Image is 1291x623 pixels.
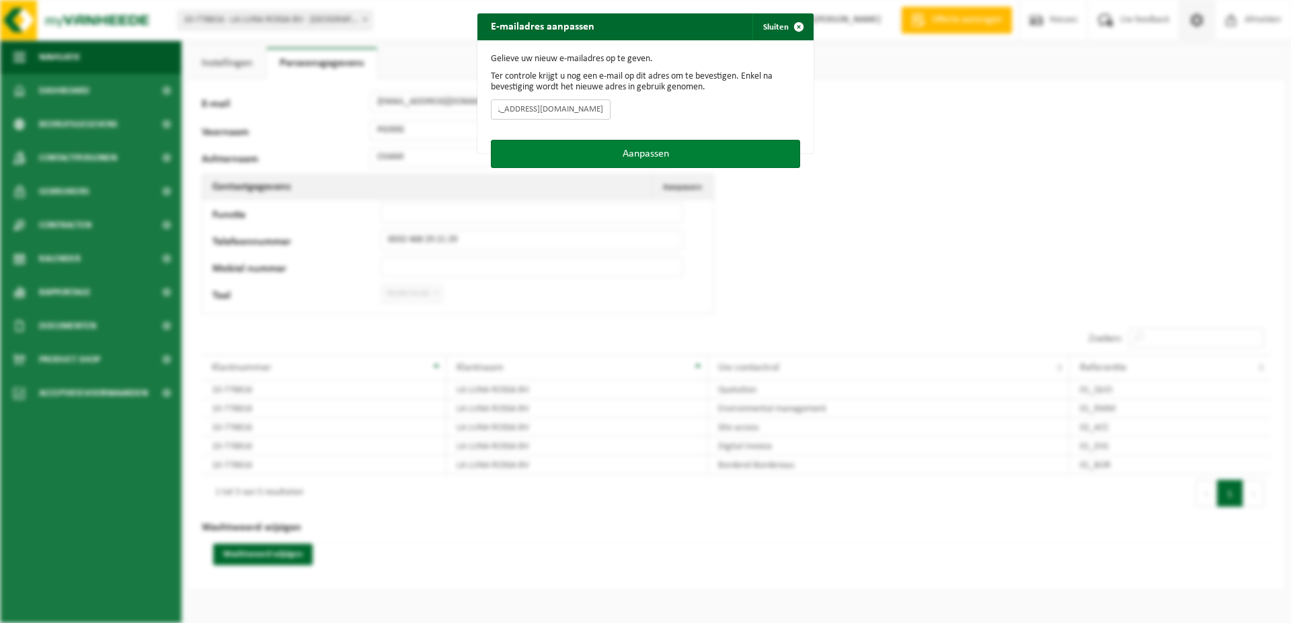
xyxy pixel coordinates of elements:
input: E-mail [491,99,611,120]
button: Sluiten [752,13,812,40]
button: Aanpassen [491,140,800,168]
p: Gelieve uw nieuw e-mailadres op te geven. [491,54,800,65]
h2: E-mailadres aanpassen [477,13,608,39]
p: Ter controle krijgt u nog een e-mail op dit adres om te bevestigen. Enkel na bevestiging wordt he... [491,71,800,93]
